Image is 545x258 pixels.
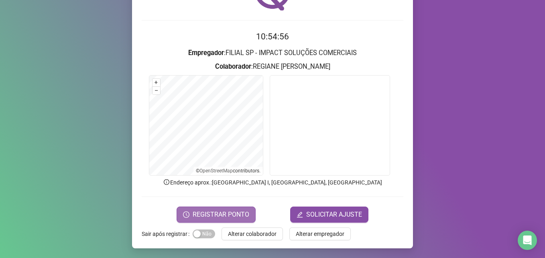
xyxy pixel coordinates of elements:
[290,207,368,223] button: editSOLICITAR AJUSTE
[228,229,277,238] span: Alterar colaborador
[297,211,303,218] span: edit
[193,210,249,219] span: REGISTRAR PONTO
[177,207,256,223] button: REGISTRAR PONTO
[199,168,233,174] a: OpenStreetMap
[306,210,362,219] span: SOLICITAR AJUSTE
[196,168,260,174] li: © contributors.
[142,48,403,58] h3: : FILIAL SP - IMPACT SOLUÇÕES COMERCIAIS
[518,231,537,250] div: Open Intercom Messenger
[256,32,289,41] time: 10:54:56
[289,227,351,240] button: Alterar empregador
[153,87,160,94] button: –
[296,229,344,238] span: Alterar empregador
[163,178,170,186] span: info-circle
[215,63,251,70] strong: Colaborador
[142,61,403,72] h3: : REGIANE [PERSON_NAME]
[222,227,283,240] button: Alterar colaborador
[142,227,193,240] label: Sair após registrar
[153,79,160,86] button: +
[188,49,224,57] strong: Empregador
[142,178,403,187] p: Endereço aprox. : [GEOGRAPHIC_DATA] I, [GEOGRAPHIC_DATA], [GEOGRAPHIC_DATA]
[183,211,189,218] span: clock-circle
